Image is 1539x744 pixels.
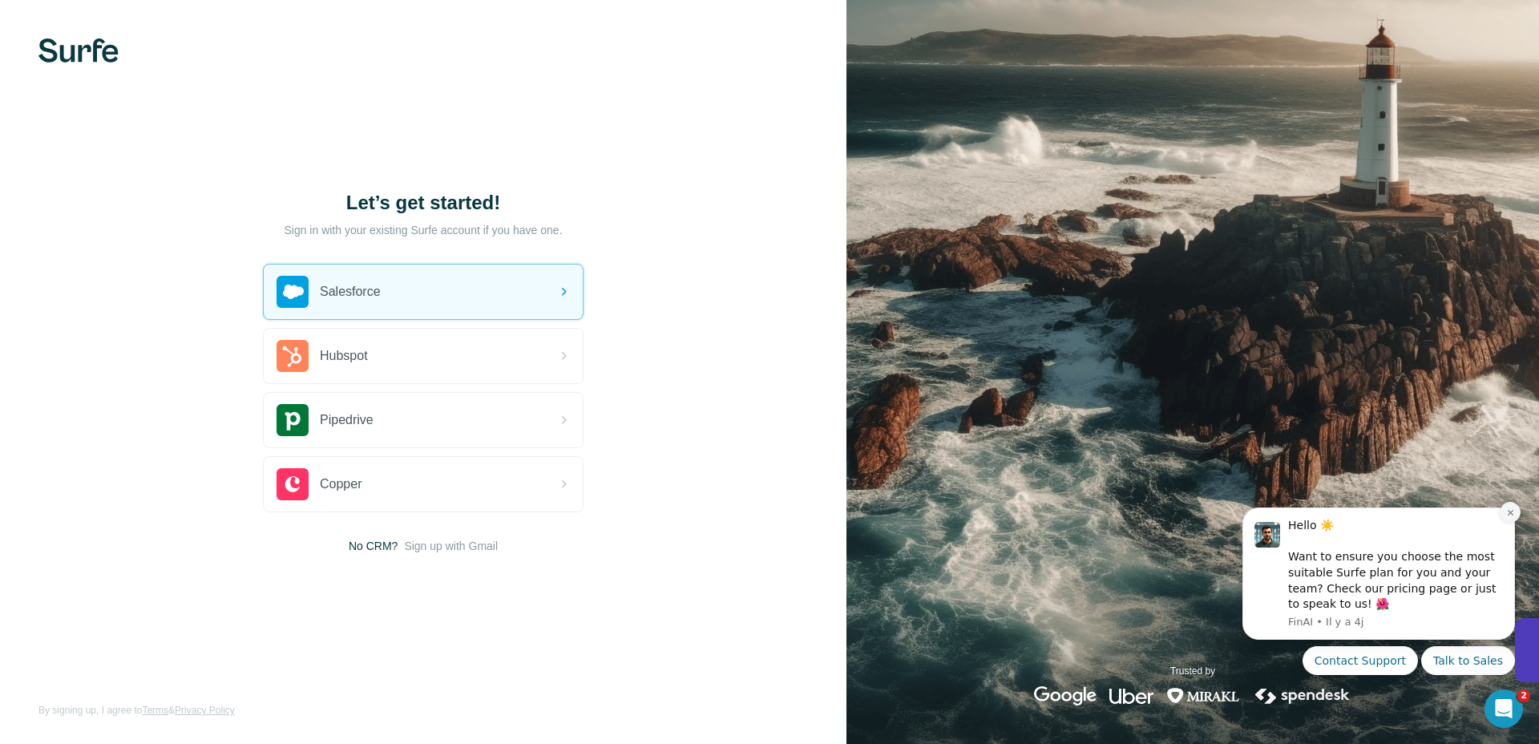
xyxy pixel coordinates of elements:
p: Sign in with your existing Surfe account if you have one. [284,222,562,238]
div: Hello ☀️ Want to ensure you choose the most suitable Surfe plan for you and your team? Check our ... [70,25,285,119]
img: salesforce's logo [277,276,309,308]
p: Message from FinAI, sent Il y a 4j [70,122,285,136]
span: No CRM? [349,538,398,554]
span: By signing up, I agree to & [38,703,235,718]
a: Privacy Policy [175,705,235,716]
div: Quick reply options [24,153,297,182]
img: mirakl's logo [1166,686,1240,706]
span: Pipedrive [320,410,374,430]
span: Hubspot [320,346,368,366]
img: pipedrive's logo [277,404,309,436]
div: message notification from FinAI, Il y a 4j. Hello ☀️ Want to ensure you choose the most suitable ... [24,14,297,147]
img: copper's logo [277,468,309,500]
img: google's logo [1034,686,1097,706]
p: Trusted by [1170,664,1215,678]
img: spendesk's logo [1253,686,1352,706]
button: Quick reply: Contact Support [84,153,200,182]
img: hubspot's logo [277,340,309,372]
h1: Let’s get started! [263,190,584,216]
a: Terms [142,705,168,716]
img: Surfe's logo [38,38,119,63]
button: Dismiss notification [281,9,302,30]
img: Profile image for FinAI [36,29,62,55]
iframe: Intercom notifications message [1218,493,1539,685]
button: Sign up with Gmail [404,538,498,554]
span: Salesforce [320,282,381,301]
div: Message content [70,25,285,119]
button: Quick reply: Talk to Sales [203,153,297,182]
img: uber's logo [1109,686,1153,706]
iframe: Intercom live chat [1484,689,1523,728]
span: Copper [320,475,362,494]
